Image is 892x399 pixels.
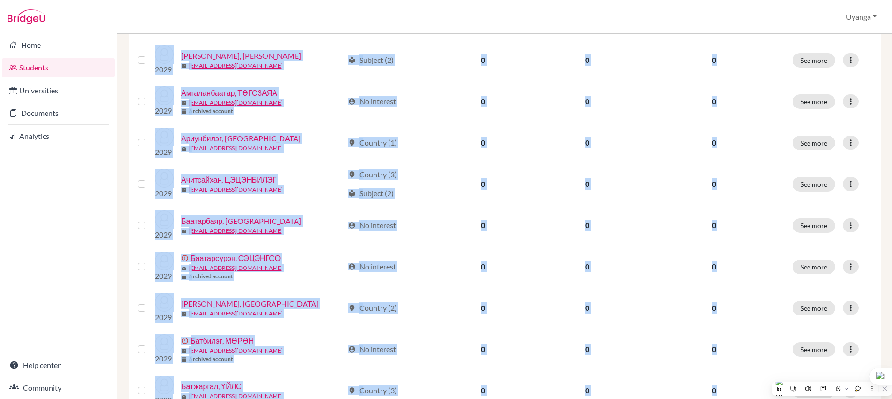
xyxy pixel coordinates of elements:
[181,174,276,185] a: Ачитсайхан, ЦЭЦЭНБИЛЭГ
[155,86,174,105] img: Амгаланбаатар, ТӨГСЗАЯА
[155,128,174,146] img: Ариунбилэг, БАДРАЛ
[348,222,356,229] span: account_circle
[433,39,534,81] td: 0
[181,87,277,99] a: Амгаланбаатар, ТӨГСЗАЯА
[348,220,396,231] div: No interest
[2,36,115,54] a: Home
[348,263,356,270] span: account_circle
[189,99,283,107] a: [EMAIL_ADDRESS][DOMAIN_NAME]
[181,215,301,227] a: Баатарбаяр, [GEOGRAPHIC_DATA]
[348,188,394,199] div: Subject (2)
[348,190,356,197] span: local_library
[181,100,187,106] span: mail
[155,353,174,364] p: 2029
[433,81,534,122] td: 0
[348,344,396,355] div: No interest
[348,302,397,314] div: Country (2)
[534,329,640,370] td: 0
[155,334,174,353] img: Батбилэг, МӨРӨН
[189,309,283,318] a: [EMAIL_ADDRESS][DOMAIN_NAME]
[155,293,174,312] img: Балдорж, АЗЖАРГАЛ
[181,274,187,280] span: inventory_2
[348,171,356,178] span: location_on
[433,246,534,287] td: 0
[189,61,283,70] a: [EMAIL_ADDRESS][DOMAIN_NAME]
[181,229,187,234] span: mail
[433,287,534,329] td: 0
[181,50,301,61] a: [PERSON_NAME], [PERSON_NAME]
[155,105,174,116] p: 2029
[534,246,640,287] td: 0
[534,81,640,122] td: 0
[189,185,283,194] a: [EMAIL_ADDRESS][DOMAIN_NAME]
[155,270,174,282] p: 2029
[534,39,640,81] td: 0
[181,337,191,345] span: error_outline
[2,127,115,146] a: Analytics
[348,96,396,107] div: No interest
[646,137,781,148] p: 0
[348,137,397,148] div: Country (1)
[534,205,640,246] td: 0
[646,96,781,107] p: 0
[181,146,187,152] span: mail
[348,304,356,312] span: location_on
[155,312,174,323] p: 2029
[191,253,281,264] a: Баатарсүрэн, СЭЦЭНГОО
[433,163,534,205] td: 0
[2,58,115,77] a: Students
[534,122,640,163] td: 0
[348,387,356,394] span: location_on
[793,53,835,68] button: See more
[534,163,640,205] td: 0
[155,210,174,229] img: Баатарбаяр, АНХТУЯА
[181,298,319,309] a: [PERSON_NAME], [GEOGRAPHIC_DATA]
[2,356,115,375] a: Help center
[348,139,356,146] span: location_on
[348,345,356,353] span: account_circle
[155,188,174,199] p: 2029
[2,81,115,100] a: Universities
[155,64,174,75] p: 2029
[646,54,781,66] p: 0
[181,381,242,392] a: Батжаргал, ҮЙЛС
[181,348,187,354] span: mail
[189,227,283,235] a: [EMAIL_ADDRESS][DOMAIN_NAME]
[2,104,115,123] a: Documents
[189,264,283,272] a: [EMAIL_ADDRESS][DOMAIN_NAME]
[646,385,781,396] p: 0
[155,169,174,188] img: Ачитсайхан, ЦЭЦЭНБИЛЭГ
[155,376,174,394] img: Батжаргал, ҮЙЛС
[348,169,397,180] div: Country (3)
[646,261,781,272] p: 0
[793,94,835,109] button: See more
[155,252,174,270] img: Баатарсүрэн, СЭЦЭНГОО
[181,311,187,317] span: mail
[348,98,356,105] span: account_circle
[793,260,835,274] button: See more
[189,355,233,363] b: Archived account
[191,335,254,346] a: Батбилэг, МӨРӨН
[189,107,233,115] b: Archived account
[433,329,534,370] td: 0
[181,133,301,144] a: Ариунбилэг, [GEOGRAPHIC_DATA]
[646,344,781,355] p: 0
[348,261,396,272] div: No interest
[155,146,174,158] p: 2029
[793,136,835,150] button: See more
[155,45,174,64] img: Амар-Эрдэнэ, АМИН-ЭРДЭНЭ
[646,220,781,231] p: 0
[348,54,394,66] div: Subject (2)
[181,266,187,271] span: mail
[646,178,781,190] p: 0
[842,8,881,26] button: Uyanga
[2,378,115,397] a: Community
[189,272,233,281] b: Archived account
[181,109,187,115] span: inventory_2
[155,229,174,240] p: 2029
[793,177,835,192] button: See more
[181,357,187,362] span: inventory_2
[433,122,534,163] td: 0
[348,385,397,396] div: Country (3)
[189,346,283,355] a: [EMAIL_ADDRESS][DOMAIN_NAME]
